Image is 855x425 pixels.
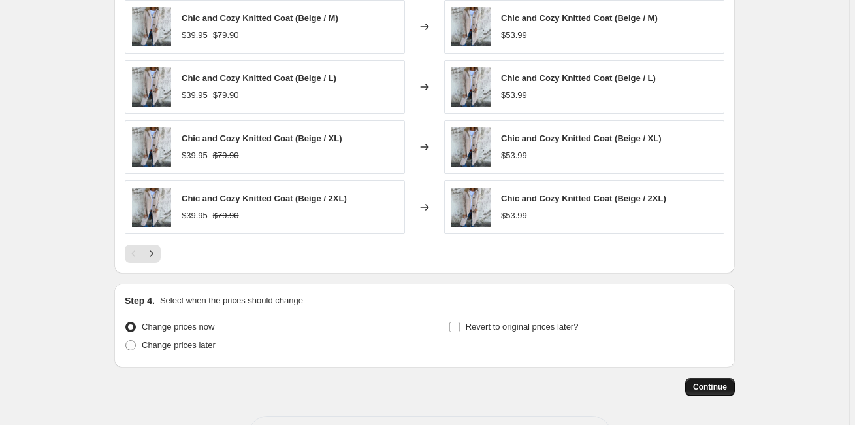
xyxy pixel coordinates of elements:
span: Revert to original prices later? [466,322,579,331]
span: Chic and Cozy Knitted Coat (Beige / XL) [182,133,342,143]
div: $53.99 [501,149,527,162]
span: Chic and Cozy Knitted Coat (Beige / L) [182,73,336,83]
img: image_681_1752824447059-76712386_80x.jpg [451,7,491,46]
strike: $79.90 [213,29,239,42]
img: image_681_1752824447059-76712386_80x.jpg [451,127,491,167]
img: image_681_1752824447059-76712386_80x.jpg [132,188,171,227]
img: image_681_1752824447059-76712386_80x.jpg [451,188,491,227]
div: $39.95 [182,209,208,222]
button: Continue [685,378,735,396]
strike: $79.90 [213,149,239,162]
div: $39.95 [182,149,208,162]
div: $39.95 [182,29,208,42]
span: Chic and Cozy Knitted Coat (Beige / 2XL) [182,194,347,203]
span: Chic and Cozy Knitted Coat (Beige / XL) [501,133,662,143]
strike: $79.90 [213,89,239,102]
span: Chic and Cozy Knitted Coat (Beige / L) [501,73,656,83]
img: image_681_1752824447059-76712386_80x.jpg [451,67,491,107]
div: $53.99 [501,29,527,42]
div: $53.99 [501,89,527,102]
img: image_681_1752824447059-76712386_80x.jpg [132,127,171,167]
nav: Pagination [125,245,161,263]
strike: $79.90 [213,209,239,222]
button: Next [142,245,161,263]
span: Chic and Cozy Knitted Coat (Beige / M) [182,13,338,23]
span: Chic and Cozy Knitted Coat (Beige / 2XL) [501,194,666,203]
span: Continue [693,382,727,392]
img: image_681_1752824447059-76712386_80x.jpg [132,7,171,46]
span: Chic and Cozy Knitted Coat (Beige / M) [501,13,658,23]
div: $39.95 [182,89,208,102]
h2: Step 4. [125,294,155,307]
p: Select when the prices should change [160,294,303,307]
img: image_681_1752824447059-76712386_80x.jpg [132,67,171,107]
div: $53.99 [501,209,527,222]
span: Change prices now [142,322,214,331]
span: Change prices later [142,340,216,350]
